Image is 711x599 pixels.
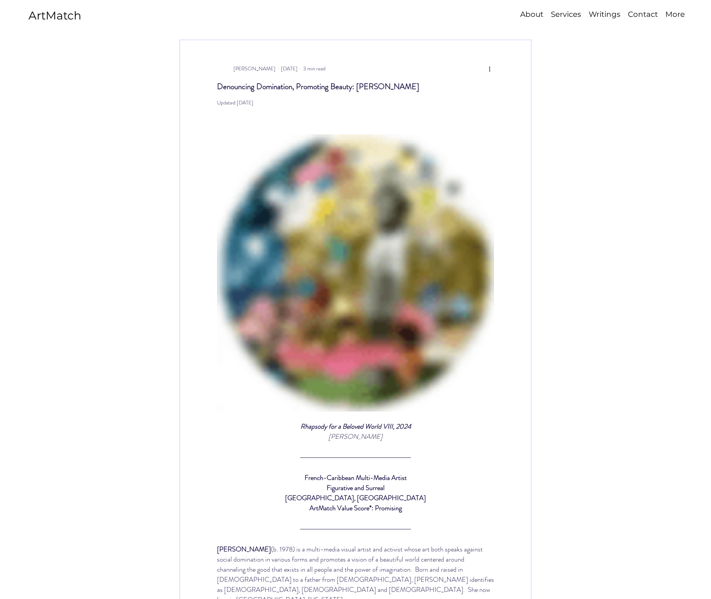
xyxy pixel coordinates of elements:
[585,9,624,19] p: Writings
[309,503,402,513] span: ArtMatch Value Score*: Promising
[516,9,547,20] a: About
[285,493,426,503] span: [GEOGRAPHIC_DATA], [GEOGRAPHIC_DATA]
[300,422,411,431] span: Rhapsody for a Beloved World VIII, 2024
[516,9,686,20] nav: Site
[303,65,326,72] span: 3 min read
[662,9,689,19] p: More
[516,9,547,19] p: About
[585,9,624,20] a: Writings
[281,65,297,72] span: Jan 19
[327,483,385,493] span: Figurative and Surreal
[624,9,662,19] p: Contact
[329,432,382,441] span: [PERSON_NAME]
[547,9,585,19] p: Services
[237,99,253,106] span: Feb 14
[305,473,407,483] span: French-Caribbean Multi-Media Artist
[217,99,494,107] p: Updated:
[28,9,81,22] a: ArtMatch
[485,64,494,73] button: More actions
[217,81,494,92] h1: Denouncing Domination, Promoting Beauty: [PERSON_NAME]
[624,9,662,20] a: Contact
[217,134,494,411] img: ree
[217,544,271,554] span: [PERSON_NAME]
[547,9,585,20] a: Services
